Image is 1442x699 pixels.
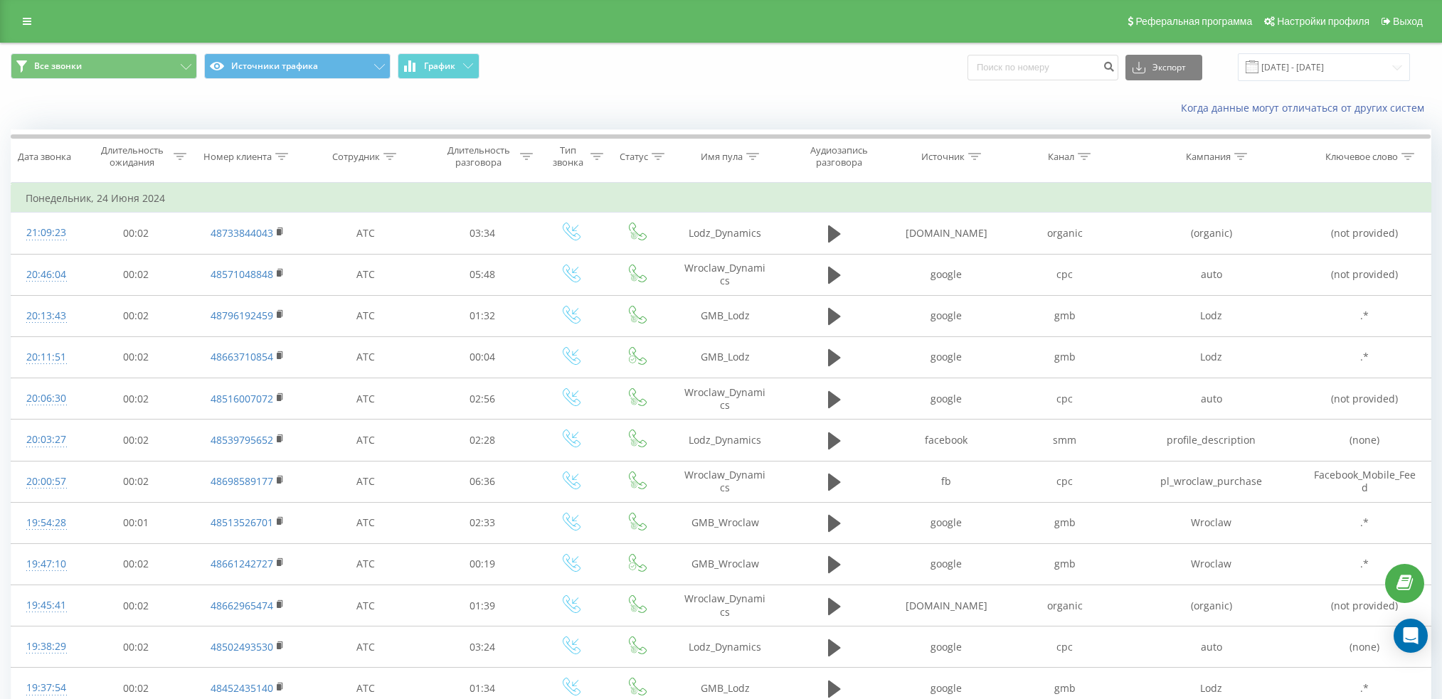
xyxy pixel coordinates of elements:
span: Все звонки [34,60,82,72]
td: 00:04 [428,336,537,378]
div: Аудиозапись разговора [795,144,884,169]
td: Wroclaw [1124,502,1299,543]
td: [DOMAIN_NAME] [887,213,1005,254]
td: Wroclaw_Dynamics [668,461,782,502]
td: auto [1124,626,1299,668]
td: pl_wroclaw_purchase [1124,461,1299,502]
td: 00:02 [81,254,191,295]
td: АТС [304,378,427,420]
a: 48452435140 [211,681,273,695]
td: 06:36 [428,461,537,502]
td: Lodz_Dynamics [668,626,782,668]
td: 00:01 [81,502,191,543]
td: 00:02 [81,295,191,336]
td: gmb [1006,502,1124,543]
td: 02:28 [428,420,537,461]
div: Номер клиента [203,151,272,163]
td: facebook [887,420,1005,461]
button: График [398,53,479,79]
td: 03:34 [428,213,537,254]
td: cpc [1006,461,1124,502]
span: График [424,61,455,71]
td: Wroclaw_Dynamics [668,585,782,626]
div: 20:46:04 [26,261,67,289]
td: 02:56 [428,378,537,420]
td: АТС [304,420,427,461]
td: GMB_Lodz [668,336,782,378]
td: cpc [1006,254,1124,295]
a: 48513526701 [211,516,273,529]
div: Ключевое слово [1325,151,1398,163]
td: Lodz [1124,295,1299,336]
td: google [887,336,1005,378]
td: (organic) [1124,585,1299,626]
a: 48796192459 [211,309,273,322]
td: organic [1006,585,1124,626]
button: Источники трафика [204,53,391,79]
td: google [887,295,1005,336]
td: 00:02 [81,336,191,378]
a: 48502493530 [211,640,273,653]
input: Поиск по номеру [967,55,1118,80]
td: АТС [304,213,427,254]
div: 20:03:27 [26,426,67,454]
div: 19:47:10 [26,550,67,578]
td: (not provided) [1299,213,1431,254]
td: gmb [1006,295,1124,336]
td: 00:02 [81,461,191,502]
td: gmb [1006,543,1124,585]
div: Канал [1048,151,1074,163]
div: Длительность разговора [440,144,516,169]
td: 00:02 [81,378,191,420]
td: cpc [1006,626,1124,668]
td: google [887,543,1005,585]
td: Wroclaw_Dynamics [668,378,782,420]
a: 48698589177 [211,474,273,488]
td: 01:32 [428,295,537,336]
td: АТС [304,585,427,626]
td: Lodz_Dynamics [668,420,782,461]
div: 19:38:29 [26,633,67,661]
td: cpc [1006,378,1124,420]
td: (organic) [1124,213,1299,254]
td: АТС [304,543,427,585]
td: auto [1124,378,1299,420]
td: [DOMAIN_NAME] [887,585,1005,626]
td: 00:19 [428,543,537,585]
td: 00:02 [81,585,191,626]
td: (not provided) [1299,254,1431,295]
td: 02:33 [428,502,537,543]
td: google [887,626,1005,668]
div: 19:45:41 [26,592,67,619]
td: АТС [304,626,427,668]
td: (none) [1299,420,1431,461]
td: АТС [304,295,427,336]
div: 21:09:23 [26,219,67,247]
td: АТС [304,461,427,502]
div: 19:54:28 [26,509,67,537]
td: google [887,378,1005,420]
div: Источник [921,151,965,163]
td: GMB_Wroclaw [668,543,782,585]
td: (not provided) [1299,585,1431,626]
td: 00:02 [81,626,191,668]
div: Статус [620,151,648,163]
div: 20:13:43 [26,302,67,330]
td: 03:24 [428,626,537,668]
span: Выход [1393,16,1423,27]
div: Длительность ожидания [94,144,170,169]
td: АТС [304,254,427,295]
span: Реферальная программа [1135,16,1252,27]
a: 48662965474 [211,599,273,612]
td: 05:48 [428,254,537,295]
button: Все звонки [11,53,197,79]
td: Lodz_Dynamics [668,213,782,254]
button: Экспорт [1125,55,1202,80]
td: profile_description [1124,420,1299,461]
td: АТС [304,502,427,543]
div: 20:11:51 [26,343,67,371]
td: (not provided) [1299,378,1431,420]
td: Lodz [1124,336,1299,378]
div: Дата звонка [18,151,71,163]
td: АТС [304,336,427,378]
